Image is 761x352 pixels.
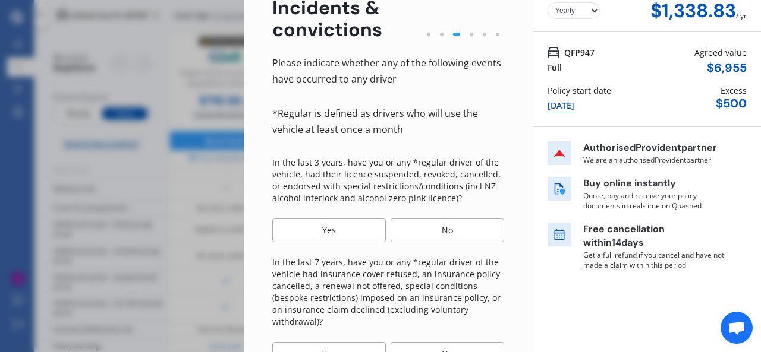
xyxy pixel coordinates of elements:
[391,218,504,242] div: No
[564,46,595,59] span: QFP947
[548,99,574,112] div: [DATE]
[583,250,726,270] p: Get a full refund if you cancel and have not made a claim within this period
[707,61,747,75] div: $ 6,955
[272,157,504,204] p: In the last 3 years, have you or any *regular driver of the vehicle, had their licence suspended,...
[272,218,386,242] div: Yes
[694,46,747,59] div: Agreed value
[583,155,726,165] p: We are an authorised Provident partner
[272,256,504,328] p: In the last 7 years, have you or any *regular driver of the vehicle had insurance cover refused, ...
[721,84,747,97] div: Excess
[548,84,611,97] div: Policy start date
[548,177,571,201] img: buy online icon
[721,312,753,344] div: Open chat
[583,177,726,191] p: Buy online instantly
[583,191,726,211] p: Quote, pay and receive your policy documents in real-time on Quashed
[548,61,562,74] div: Full
[583,223,726,250] p: Free cancellation within 14 days
[548,141,571,165] img: insurer icon
[272,106,504,137] div: *Regular is defined as drivers who will use the vehicle at least once a month
[716,97,747,110] div: $ 500
[272,55,504,87] div: Please indicate whether any of the following events have occurred to any driver
[583,141,726,155] p: Authorised Provident partner
[548,223,571,246] img: free cancel icon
